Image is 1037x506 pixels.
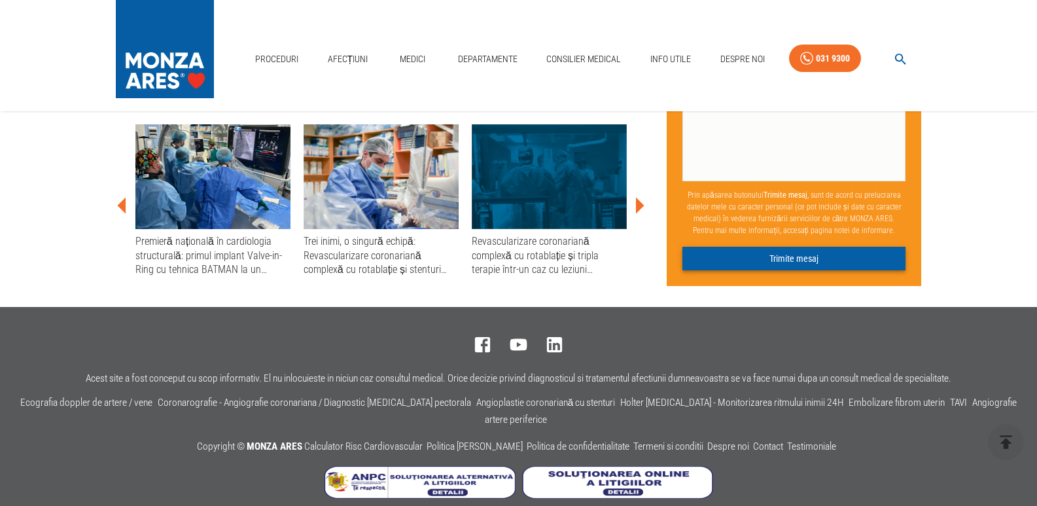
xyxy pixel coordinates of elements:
a: 031 9300 [789,45,861,73]
span: MONZA ARES [247,441,302,452]
a: Revascularizare coronariană complexă cu rotablație și tripla terapie într-un caz cu leziuni trico... [472,124,627,276]
div: 031 9300 [816,50,850,67]
a: Testimoniale [787,441,836,452]
a: Politica [PERSON_NAME] [427,441,523,452]
a: TAVI [950,397,967,408]
a: Despre noi [707,441,749,452]
div: Revascularizare coronariană complexă cu rotablație și tripla terapie într-un caz cu leziuni trico... [472,234,627,276]
a: Soluționarea online a litigiilor [522,489,713,501]
div: Premieră națională în cardiologia structurală: primul implant Valve-in-Ring cu tehnica BATMAN la ... [135,234,290,276]
a: Holter [MEDICAL_DATA] - Monitorizarea ritmului inimii 24H [620,397,843,408]
a: Calculator Risc Cardiovascular [304,441,423,452]
img: Trei inimi, o singură echipă: Revascularizare coronariană complexă cu rotablație și stenturi mult... [304,124,459,229]
p: Copyright © [197,439,840,456]
a: Trei inimi, o singură echipă: Revascularizare coronariană complexă cu rotablație și stenturi mult... [304,124,459,276]
img: Soluționarea Alternativă a Litigiilor [325,466,516,499]
a: Afecțiuni [323,46,374,73]
a: Medici [392,46,434,73]
a: Departamente [453,46,523,73]
a: Info Utile [645,46,696,73]
b: Trimite mesaj [764,190,807,200]
a: Ecografia doppler de artere / vene [20,397,152,408]
a: Termeni si conditii [633,441,703,452]
a: Contact [753,441,783,452]
a: Consilier Medical [541,46,626,73]
a: Coronarografie - Angiografie coronariana / Diagnostic [MEDICAL_DATA] pectorala [158,397,471,408]
a: Embolizare fibrom uterin [849,397,945,408]
div: Trei inimi, o singură echipă: Revascularizare coronariană complexă cu rotablație și stenturi mult... [304,234,459,276]
p: Acest site a fost conceput cu scop informativ. El nu inlocuieste in niciun caz consultul medical.... [86,373,951,384]
a: Proceduri [250,46,304,73]
a: Angiografie artere periferice [485,397,1017,425]
button: delete [988,424,1024,460]
img: Revascularizare coronariană complexă cu rotablație și tripla terapie într-un caz cu leziuni trico... [472,124,627,229]
p: Prin apăsarea butonului , sunt de acord cu prelucrarea datelor mele cu caracter personal (ce pot ... [682,184,905,242]
a: Politica de confidentialitate [527,441,629,452]
a: Soluționarea Alternativă a Litigiilor [325,489,522,501]
img: Premieră națională în cardiologia structurală: primul implant Valve-in-Ring cu tehnica BATMAN la ... [135,124,290,229]
img: Soluționarea online a litigiilor [522,466,713,499]
button: Trimite mesaj [682,247,905,271]
a: Angioplastie coronariană cu stenturi [476,397,616,408]
a: Premieră națională în cardiologia structurală: primul implant Valve-in-Ring cu tehnica BATMAN la ... [135,124,290,276]
a: Despre Noi [715,46,770,73]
